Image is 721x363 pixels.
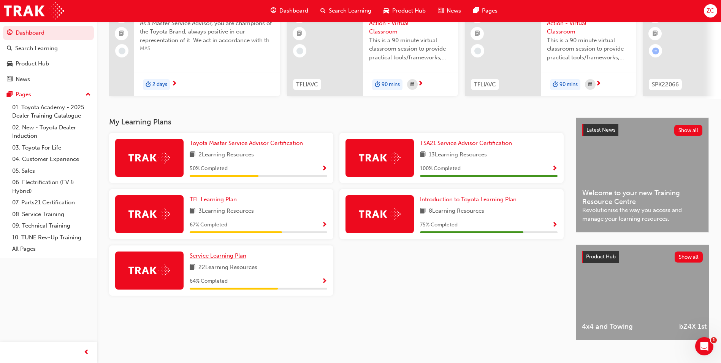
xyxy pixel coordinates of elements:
span: Revolutionise the way you access and manage your learning resources. [582,206,702,223]
span: search-icon [7,45,12,52]
a: 01. Toyota Academy - 2025 Dealer Training Catalogue [9,102,94,122]
a: Latest NewsShow all [582,124,702,136]
span: next-icon [171,81,177,88]
span: Introduction to Toyota Learning Plan [420,196,517,203]
span: book-icon [190,150,195,160]
a: Introduction to Toyota Learning Plan [420,195,520,204]
button: Show Progress [552,164,558,174]
span: ZC [707,6,714,15]
button: Show Progress [322,277,327,286]
a: guage-iconDashboard [265,3,314,19]
span: news-icon [438,6,444,16]
a: pages-iconPages [467,3,504,19]
a: TFL Learning Plan [190,195,240,204]
span: booktick-icon [119,29,124,39]
span: This is a 90 minute virtual classroom session to provide practical tools/frameworks, behaviours a... [369,36,452,62]
div: Search Learning [15,44,58,53]
span: learningRecordVerb_NONE-icon [474,48,481,54]
span: duration-icon [375,80,380,90]
a: 03. Toyota For Life [9,142,94,154]
span: Toyota Master Service Advisor Certification [190,140,303,146]
a: 06. Electrification (EV & Hybrid) [9,177,94,197]
span: book-icon [190,263,195,272]
a: 0TFLIAVCToyota For Life In Action - Virtual ClassroomThis is a 90 minute virtual classroom sessio... [465,4,636,96]
span: This is a 90 minute virtual classroom session to provide practical tools/frameworks, behaviours a... [547,36,630,62]
span: up-icon [86,90,91,100]
span: car-icon [383,6,389,16]
span: calendar-icon [410,80,414,89]
span: guage-icon [7,30,13,37]
span: Dashboard [279,6,308,15]
span: Latest News [586,127,615,133]
a: 1185Master Service AdvisorAs a Master Service Advisor, you are champions of the Toyota Brand, alw... [109,4,280,96]
img: Trak [359,152,401,164]
span: As a Master Service Advisor, you are champions of the Toyota Brand, always positive in our repres... [140,19,274,45]
span: 90 mins [559,80,578,89]
span: Product Hub [586,253,616,260]
span: Search Learning [329,6,371,15]
span: book-icon [420,207,426,216]
a: 09. Technical Training [9,220,94,232]
img: Trak [128,208,170,220]
button: DashboardSearch LearningProduct HubNews [3,24,94,88]
span: guage-icon [271,6,276,16]
span: TFLIAVC [474,80,496,89]
button: Show all [675,252,703,263]
span: 2 Learning Resources [198,150,254,160]
a: Service Learning Plan [190,252,249,260]
img: Trak [128,264,170,276]
span: Show Progress [322,166,327,172]
button: Show Progress [322,164,327,174]
a: Latest NewsShow allWelcome to your new Training Resource CentreRevolutionise the way you access a... [576,118,709,232]
span: Toyota For Life In Action - Virtual Classroom [369,10,452,36]
span: 50 % Completed [190,164,228,173]
a: Dashboard [3,26,94,40]
span: 75 % Completed [420,221,458,229]
a: Product HubShow all [582,251,703,263]
button: ZC [704,4,717,18]
span: Show Progress [322,222,327,229]
span: learningRecordVerb_NONE-icon [119,48,125,54]
a: 07. Parts21 Certification [9,197,94,209]
span: Show Progress [552,222,558,229]
span: Product Hub [392,6,426,15]
button: Pages [3,88,94,102]
span: TFL Learning Plan [190,196,237,203]
div: Pages [16,90,31,99]
img: Trak [128,152,170,164]
span: book-icon [190,207,195,216]
span: Service Learning Plan [190,252,246,259]
span: 90 mins [382,80,400,89]
span: next-icon [596,81,601,88]
span: 22 Learning Resources [198,263,257,272]
span: prev-icon [84,348,89,357]
span: duration-icon [553,80,558,90]
a: Search Learning [3,41,94,56]
span: MAS [140,45,274,53]
img: Trak [4,2,64,19]
a: 10. TUNE Rev-Up Training [9,232,94,244]
iframe: Intercom live chat [695,337,713,355]
span: 64 % Completed [190,277,228,286]
span: pages-icon [7,91,13,98]
img: Trak [359,208,401,220]
span: booktick-icon [297,29,302,39]
span: pages-icon [473,6,479,16]
span: Show Progress [322,278,327,285]
span: book-icon [420,150,426,160]
span: 3 Learning Resources [198,207,254,216]
div: News [16,75,30,84]
span: Toyota For Life In Action - Virtual Classroom [547,10,630,36]
span: learningRecordVerb_NONE-icon [296,48,303,54]
a: Toyota Master Service Advisor Certification [190,139,306,148]
span: 13 Learning Resources [429,150,487,160]
a: All Pages [9,243,94,255]
span: Show Progress [552,166,558,172]
a: car-iconProduct Hub [377,3,432,19]
span: 1 [711,337,717,343]
span: booktick-icon [653,29,658,39]
div: Product Hub [16,59,49,68]
a: Product Hub [3,57,94,71]
span: 8 Learning Resources [429,207,484,216]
